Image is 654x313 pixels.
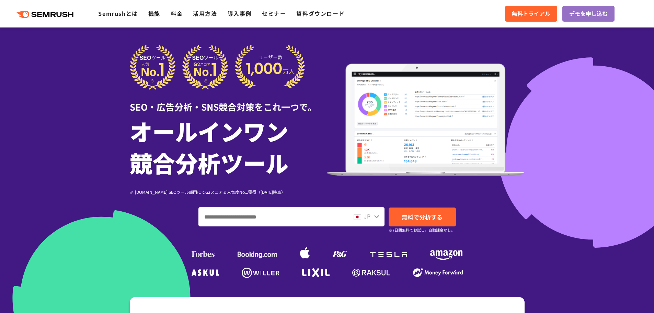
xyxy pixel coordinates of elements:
[199,208,347,226] input: ドメイン、キーワードまたはURLを入力してください
[364,212,370,220] span: JP
[402,213,443,221] span: 無料で分析する
[98,9,138,18] a: Semrushとは
[130,115,327,178] h1: オールインワン 競合分析ツール
[130,189,327,195] div: ※ [DOMAIN_NAME] SEOツール部門にてG2スコア＆人気度No.1獲得（[DATE]時点）
[569,9,608,18] span: デモを申し込む
[296,9,345,18] a: 資料ダウンロード
[148,9,160,18] a: 機能
[193,9,217,18] a: 活用方法
[512,9,550,18] span: 無料トライアル
[389,208,456,226] a: 無料で分析する
[562,6,615,22] a: デモを申し込む
[505,6,557,22] a: 無料トライアル
[262,9,286,18] a: セミナー
[130,90,327,113] div: SEO・広告分析・SNS競合対策をこれ一つで。
[171,9,183,18] a: 料金
[389,227,455,233] small: ※7日間無料でお試し。自動課金なし。
[228,9,252,18] a: 導入事例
